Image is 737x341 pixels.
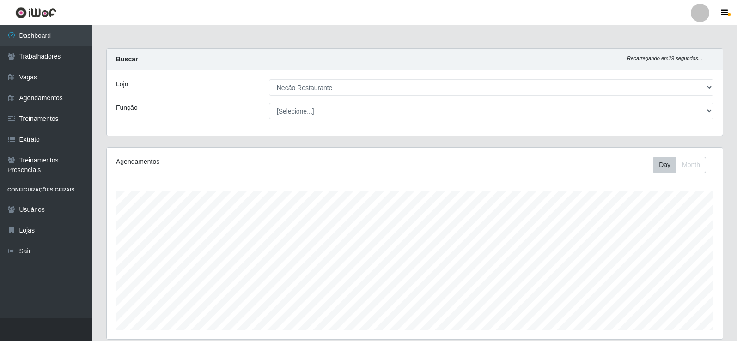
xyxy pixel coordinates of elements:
label: Loja [116,79,128,89]
div: Toolbar with button groups [653,157,713,173]
button: Day [653,157,676,173]
label: Função [116,103,138,113]
img: CoreUI Logo [15,7,56,18]
div: Agendamentos [116,157,357,167]
strong: Buscar [116,55,138,63]
button: Month [676,157,706,173]
div: First group [653,157,706,173]
i: Recarregando em 29 segundos... [627,55,702,61]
